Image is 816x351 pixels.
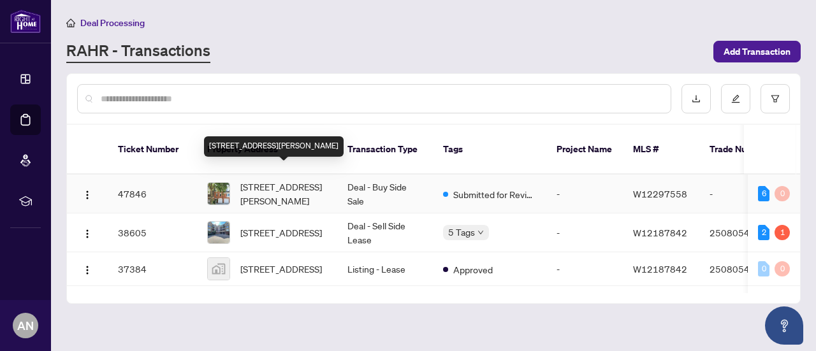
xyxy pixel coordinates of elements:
button: filter [761,84,790,113]
img: thumbnail-img [208,258,229,280]
td: 2508054 [699,252,789,286]
th: Property Address [197,125,337,175]
span: Approved [453,262,493,276]
span: download [692,94,701,103]
div: 0 [775,186,790,201]
span: filter [771,94,780,103]
img: thumbnail-img [208,183,229,204]
button: Add Transaction [713,41,801,62]
img: logo [10,10,41,33]
div: [STREET_ADDRESS][PERSON_NAME] [204,136,344,157]
span: Add Transaction [724,41,790,62]
img: Logo [82,190,92,200]
button: Logo [77,183,98,204]
td: 47846 [108,175,197,213]
div: 0 [775,261,790,276]
td: - [699,175,789,213]
td: 38605 [108,213,197,252]
th: Trade Number [699,125,789,175]
span: [STREET_ADDRESS] [240,262,322,276]
span: edit [731,94,740,103]
a: RAHR - Transactions [66,40,210,63]
td: - [546,252,623,286]
th: Tags [433,125,546,175]
th: Transaction Type [337,125,433,175]
button: download [681,84,711,113]
th: MLS # [623,125,699,175]
button: edit [721,84,750,113]
span: W12187842 [633,263,687,275]
span: [STREET_ADDRESS][PERSON_NAME] [240,180,327,208]
button: Open asap [765,306,803,345]
span: 5 Tags [448,225,475,240]
span: W12297558 [633,188,687,199]
span: Deal Processing [80,17,145,29]
div: 6 [758,186,769,201]
span: AN [17,317,34,334]
img: Logo [82,265,92,275]
button: Logo [77,222,98,243]
td: 37384 [108,252,197,286]
td: Deal - Buy Side Sale [337,175,433,213]
div: 2 [758,225,769,240]
td: Listing - Lease [337,252,433,286]
th: Project Name [546,125,623,175]
img: Logo [82,229,92,239]
span: Submitted for Review [453,187,536,201]
span: down [477,229,484,236]
td: 2508054 [699,213,789,252]
button: Logo [77,259,98,279]
img: thumbnail-img [208,222,229,243]
div: 0 [758,261,769,276]
td: Deal - Sell Side Lease [337,213,433,252]
span: [STREET_ADDRESS] [240,226,322,240]
div: 1 [775,225,790,240]
th: Ticket Number [108,125,197,175]
td: - [546,213,623,252]
td: - [546,175,623,213]
span: home [66,18,75,27]
span: W12187842 [633,227,687,238]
